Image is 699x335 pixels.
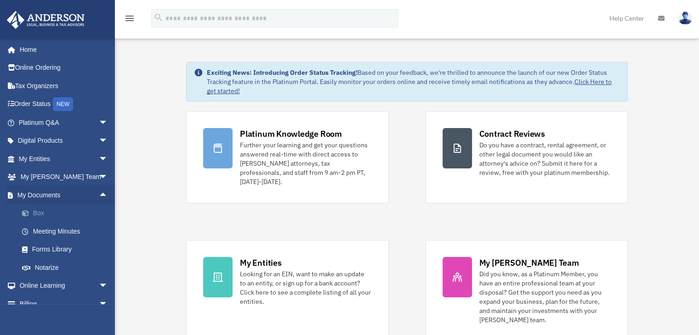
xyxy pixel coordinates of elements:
[13,222,122,240] a: Meeting Minutes
[6,95,122,114] a: Order StatusNEW
[6,132,122,150] a: Digital Productsarrow_drop_down
[240,128,342,140] div: Platinum Knowledge Room
[6,77,122,95] a: Tax Organizers
[426,111,628,203] a: Contract Reviews Do you have a contract, rental agreement, or other legal document you would like...
[99,277,117,296] span: arrow_drop_down
[99,132,117,151] span: arrow_drop_down
[6,40,117,59] a: Home
[479,128,545,140] div: Contract Reviews
[479,140,611,177] div: Do you have a contract, rental agreement, or other legal document you would like an attorney's ad...
[6,59,122,77] a: Online Ordering
[6,150,122,168] a: My Entitiesarrow_drop_down
[6,168,122,186] a: My [PERSON_NAME] Teamarrow_drop_down
[6,186,122,204] a: My Documentsarrow_drop_up
[6,277,122,295] a: Online Learningarrow_drop_down
[99,186,117,205] span: arrow_drop_up
[124,16,135,24] a: menu
[4,11,87,29] img: Anderson Advisors Platinum Portal
[678,11,692,25] img: User Pic
[99,113,117,132] span: arrow_drop_down
[240,257,281,268] div: My Entities
[99,150,117,168] span: arrow_drop_down
[53,97,73,111] div: NEW
[153,12,164,22] i: search
[6,113,122,132] a: Platinum Q&Aarrow_drop_down
[13,240,122,259] a: Forms Library
[207,78,612,95] a: Click Here to get started!
[479,269,611,324] div: Did you know, as a Platinum Member, you have an entire professional team at your disposal? Get th...
[479,257,579,268] div: My [PERSON_NAME] Team
[6,295,122,313] a: Billingarrow_drop_down
[207,68,620,95] div: Based on your feedback, we're thrilled to announce the launch of our new Order Status Tracking fe...
[240,140,371,186] div: Further your learning and get your questions answered real-time with direct access to [PERSON_NAM...
[13,258,122,277] a: Notarize
[99,168,117,187] span: arrow_drop_down
[240,269,371,306] div: Looking for an EIN, want to make an update to an entity, or sign up for a bank account? Click her...
[207,68,358,77] strong: Exciting News: Introducing Order Status Tracking!
[124,13,135,24] i: menu
[99,295,117,313] span: arrow_drop_down
[13,204,122,223] a: Box
[186,111,388,203] a: Platinum Knowledge Room Further your learning and get your questions answered real-time with dire...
